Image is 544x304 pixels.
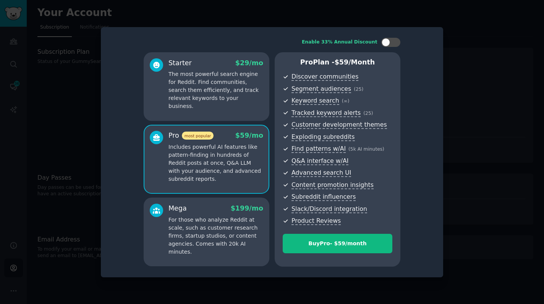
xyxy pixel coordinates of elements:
[283,58,392,67] p: Pro Plan -
[182,132,214,140] span: most popular
[235,59,263,67] span: $ 29 /mo
[291,169,351,177] span: Advanced search UI
[291,121,387,129] span: Customer development themes
[235,132,263,139] span: $ 59 /mo
[283,234,392,253] button: BuyPro- $59/month
[348,146,384,152] span: ( 5k AI minutes )
[291,97,339,105] span: Keyword search
[168,143,263,183] p: Includes powerful AI features like pattern-finding in hundreds of Reddit posts at once, Q&A LLM w...
[302,39,377,46] div: Enable 33% Annual Discount
[168,131,214,140] div: Pro
[168,216,263,256] p: For those who analyze Reddit at scale, such as customer research firms, startup studios, or conte...
[168,70,263,110] p: The most powerful search engine for Reddit. Find communities, search them efficiently, and track ...
[291,73,358,81] span: Discover communities
[291,205,367,213] span: Slack/Discord integration
[291,85,351,93] span: Segment audiences
[291,217,341,225] span: Product Reviews
[335,58,375,66] span: $ 59 /month
[354,87,363,92] span: ( 25 )
[291,193,356,201] span: Subreddit influencers
[168,58,192,68] div: Starter
[291,157,348,165] span: Q&A interface w/AI
[291,109,361,117] span: Tracked keyword alerts
[168,204,187,213] div: Mega
[363,111,373,116] span: ( 25 )
[291,145,346,153] span: Find patterns w/AI
[342,98,350,104] span: ( ∞ )
[291,181,374,189] span: Content promotion insights
[231,204,263,212] span: $ 199 /mo
[283,240,392,248] div: Buy Pro - $ 59 /month
[291,133,355,141] span: Exploding subreddits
